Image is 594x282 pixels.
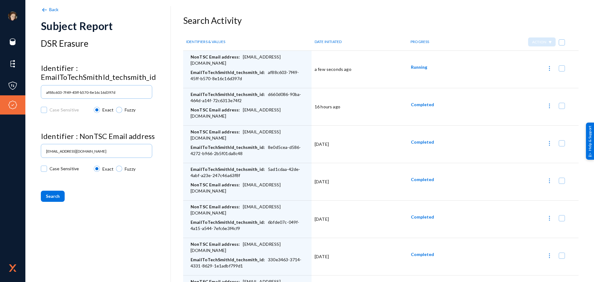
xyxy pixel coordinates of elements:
span: EmailToTechSmithId_techsmith_id: [191,167,265,172]
img: c8e5cda8b01e6b4c29efa4d0c49436a9 [8,11,17,21]
span: Completed [411,177,434,182]
span: Search [46,193,60,199]
span: EmailToTechSmithId_techsmith_id: [191,92,265,97]
span: Completed [411,102,434,107]
button: Completed [406,174,439,185]
div: 5ad1cdaa-42de-4abf-a23e-247c46a63f8f [191,166,308,182]
td: [DATE] [312,126,403,163]
span: Fuzzy [122,166,136,172]
img: icon-elements.svg [8,59,17,68]
div: [EMAIL_ADDRESS][DOMAIN_NAME] [191,204,308,219]
span: NonTSC Email address: [191,241,240,247]
span: NonTSC Email address: [191,129,240,134]
div: [EMAIL_ADDRESS][DOMAIN_NAME] [191,129,308,144]
span: Exact [100,106,114,113]
h4: Identifier : NonTSC Email address [41,132,170,141]
img: icon-more.svg [546,65,553,72]
button: Completed [406,137,439,148]
img: icon-compliance.svg [8,100,17,110]
span: Completed [411,139,434,145]
div: Help & Support [586,122,594,159]
th: DATE INITIATED [312,33,403,51]
span: EmailToTechSmithId_techsmith_id: [191,145,265,150]
span: Fuzzy [122,106,136,113]
img: back-arrow.svg [41,7,48,13]
a: Back [41,7,60,12]
img: icon-more.svg [546,215,553,221]
span: Running [411,64,427,70]
span: EmailToTechSmithId_techsmith_id: [191,219,265,225]
th: IDENTIFIERS & VALUES [183,33,312,51]
button: Running [406,62,432,73]
span: Case Sensitive [49,105,79,115]
td: a few seconds ago [312,51,403,88]
img: icon-sources.svg [8,37,17,46]
span: EmailToTechSmithId_techsmith_id: [191,70,265,75]
span: NonTSC Email address: [191,54,240,59]
div: 330e3463-3714-4331-8629-1e1adbf799d1 [191,257,308,272]
h3: DSR Erasure [41,38,170,49]
button: Search [41,191,65,202]
h3: Search Activity [183,15,579,26]
button: Completed [406,211,439,223]
span: NonTSC Email address: [191,107,240,112]
td: 16 hours ago [312,88,403,126]
div: [EMAIL_ADDRESS][DOMAIN_NAME] [191,241,308,257]
span: Case Sensitive [49,164,79,173]
span: NonTSC Email address: [191,182,240,187]
td: [DATE] [312,163,403,201]
img: icon-more.svg [546,140,553,146]
td: [DATE] [312,201,403,238]
span: NonTSC Email address: [191,204,240,209]
th: PROGRESS [403,33,480,51]
div: Subject Report [41,20,170,32]
img: help_support.svg [588,153,592,157]
div: 8e0d5cea-d586-4272-b966-2b5f01da8c48 [191,144,308,160]
img: icon-more.svg [546,103,553,109]
span: Completed [411,214,434,219]
img: icon-more.svg [546,253,553,259]
div: 6bfde07c-049f-4a15-a544-7efc6e3f4cf9 [191,219,308,235]
div: d660d086-90ba-464d-a14f-72c6313e74f2 [191,91,308,107]
span: EmailToTechSmithId_techsmith_id: [191,257,265,262]
span: Exact [100,166,114,172]
div: [EMAIL_ADDRESS][DOMAIN_NAME] [191,182,308,197]
h4: Identifier : EmailToTechSmithId_techsmith_id [41,64,170,82]
button: Completed [406,249,439,260]
td: [DATE] [312,238,403,275]
span: Back [49,7,59,12]
div: af88c603-7f49-45ff-b570-8e16c16d397d [191,69,308,85]
img: icon-policies.svg [8,81,17,90]
span: Completed [411,252,434,257]
div: [EMAIL_ADDRESS][DOMAIN_NAME] [191,107,308,122]
div: [EMAIL_ADDRESS][DOMAIN_NAME] [191,54,308,69]
button: Completed [406,99,439,110]
img: icon-more.svg [546,178,553,184]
